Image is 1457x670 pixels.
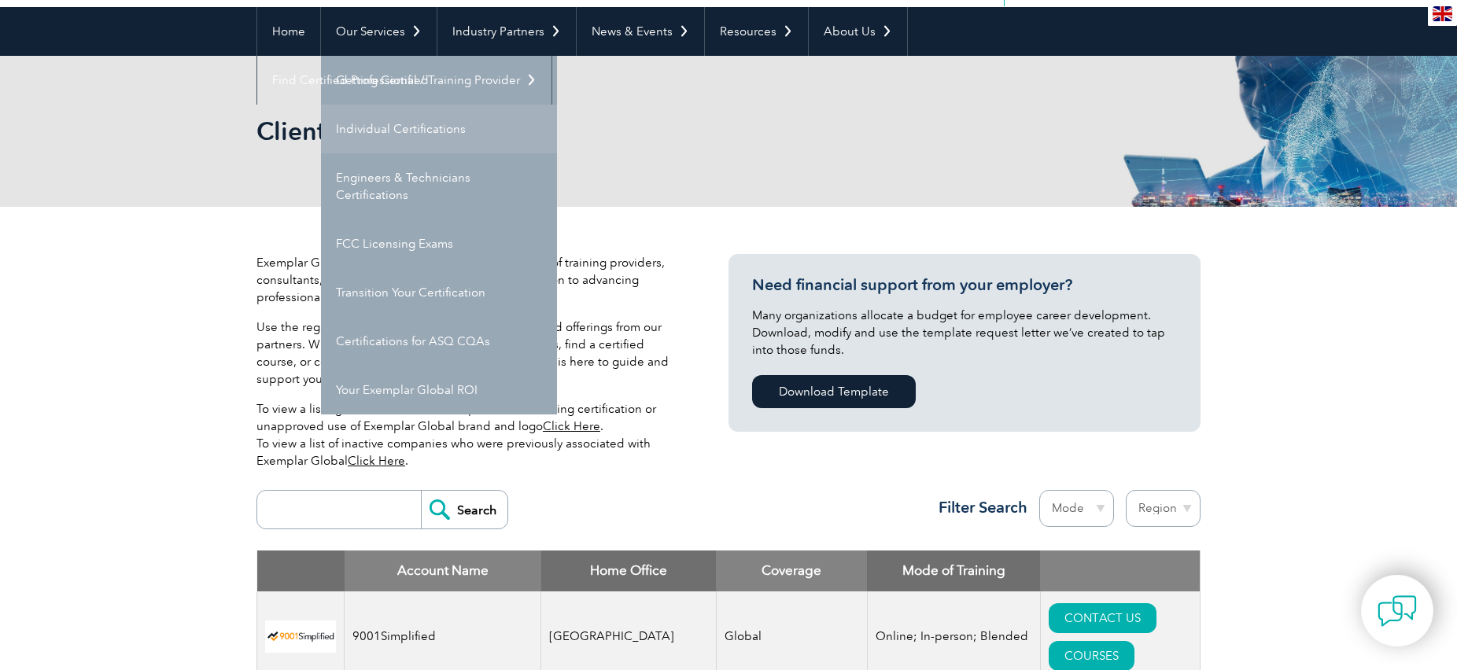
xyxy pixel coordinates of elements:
[265,620,336,653] img: 37c9c059-616f-eb11-a812-002248153038-logo.png
[321,219,557,268] a: FCC Licensing Exams
[256,254,681,306] p: Exemplar Global proudly works with a global network of training providers, consultants, and organ...
[257,56,551,105] a: Find Certified Professional / Training Provider
[867,550,1040,591] th: Mode of Training: activate to sort column ascending
[321,153,557,219] a: Engineers & Technicians Certifications
[348,454,405,468] a: Click Here
[321,268,557,317] a: Transition Your Certification
[421,491,507,528] input: Search
[543,419,600,433] a: Click Here
[437,7,576,56] a: Industry Partners
[929,498,1027,517] h3: Filter Search
[257,7,320,56] a: Home
[345,550,541,591] th: Account Name: activate to sort column descending
[705,7,808,56] a: Resources
[321,366,557,414] a: Your Exemplar Global ROI
[577,7,704,56] a: News & Events
[541,550,717,591] th: Home Office: activate to sort column ascending
[256,119,917,144] h2: Client Register
[752,275,1177,295] h3: Need financial support from your employer?
[321,317,557,366] a: Certifications for ASQ CQAs
[716,550,867,591] th: Coverage: activate to sort column ascending
[256,318,681,388] p: Use the register below to discover detailed profiles and offerings from our partners. Whether you...
[809,7,907,56] a: About Us
[321,105,557,153] a: Individual Certifications
[1433,6,1452,21] img: en
[1049,603,1156,633] a: CONTACT US
[1378,591,1417,631] img: contact-chat.png
[752,307,1177,359] p: Many organizations allocate a budget for employee career development. Download, modify and use th...
[752,375,916,408] a: Download Template
[321,7,437,56] a: Our Services
[256,400,681,469] p: To view a listing of false claims of Exemplar Global training certification or unapproved use of ...
[1040,550,1200,591] th: : activate to sort column ascending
